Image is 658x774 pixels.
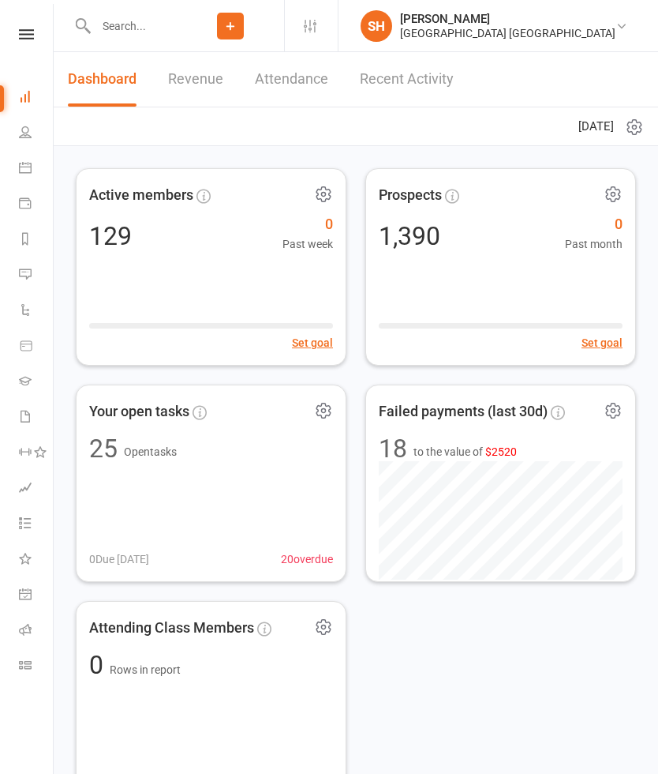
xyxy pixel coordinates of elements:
span: 0 [282,213,333,236]
a: Payments [19,187,54,223]
span: Active members [89,184,193,207]
div: [PERSON_NAME] [400,12,615,26]
span: Attending Class Members [89,617,254,640]
input: Search... [91,15,177,37]
div: 25 [89,436,118,461]
a: Assessments [19,472,54,507]
span: [DATE] [578,117,614,136]
div: 129 [89,224,132,249]
span: $2520 [485,445,517,458]
a: Attendance [255,52,328,107]
div: 18 [379,436,407,461]
div: 1,390 [379,224,440,249]
a: Roll call kiosk mode [19,614,54,649]
span: 20 overdue [281,550,333,568]
span: 0 Due [DATE] [89,550,149,568]
a: Reports [19,223,54,258]
a: Recent Activity [360,52,454,107]
span: Prospects [379,184,442,207]
a: Class kiosk mode [19,649,54,685]
div: SH [361,10,392,42]
a: What's New [19,543,54,578]
span: Failed payments (last 30d) [379,400,548,423]
a: General attendance kiosk mode [19,578,54,614]
a: Dashboard [19,81,54,116]
span: Past month [565,235,622,253]
button: Set goal [581,334,622,351]
a: Revenue [168,52,223,107]
div: [GEOGRAPHIC_DATA] [GEOGRAPHIC_DATA] [400,26,615,40]
a: People [19,116,54,152]
a: Dashboard [68,52,136,107]
span: 0 [565,213,622,236]
span: 0 [89,650,110,680]
a: Product Sales [19,329,54,365]
span: Your open tasks [89,400,189,423]
span: Past week [282,235,333,253]
a: Calendar [19,152,54,187]
span: Rows in report [110,663,181,676]
span: Open tasks [124,445,177,458]
span: to the value of [413,443,517,460]
button: Set goal [292,334,333,351]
